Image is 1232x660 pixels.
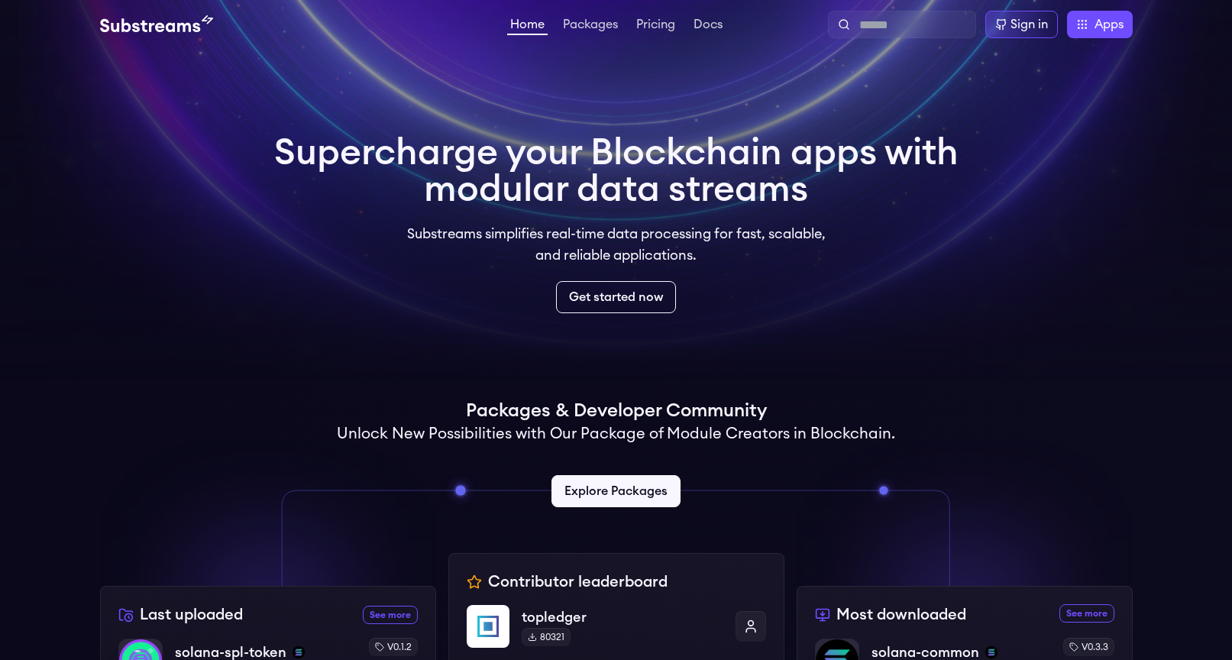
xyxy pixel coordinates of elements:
p: topledger [522,607,723,628]
a: See more recently uploaded packages [363,606,418,624]
h1: Packages & Developer Community [466,399,767,423]
div: Sign in [1010,15,1048,34]
div: v0.1.2 [369,638,418,656]
h2: Unlock New Possibilities with Our Package of Module Creators in Blockchain. [337,423,895,445]
p: Substreams simplifies real-time data processing for fast, scalable, and reliable applications. [396,223,836,266]
a: Packages [560,18,621,34]
img: Substream's logo [100,15,213,34]
div: 80321 [522,628,571,646]
img: solana [293,646,305,658]
img: topledger [467,605,509,648]
a: Pricing [633,18,678,34]
div: v0.3.3 [1063,638,1114,656]
a: Explore Packages [551,475,681,507]
img: solana [985,646,998,658]
a: Docs [690,18,726,34]
a: Get started now [556,281,676,313]
a: See more most downloaded packages [1059,604,1114,623]
span: Apps [1095,15,1124,34]
a: Sign in [985,11,1058,38]
a: Home [507,18,548,35]
h1: Supercharge your Blockchain apps with modular data streams [274,134,959,208]
a: topledgertopledger80321 [467,605,766,660]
